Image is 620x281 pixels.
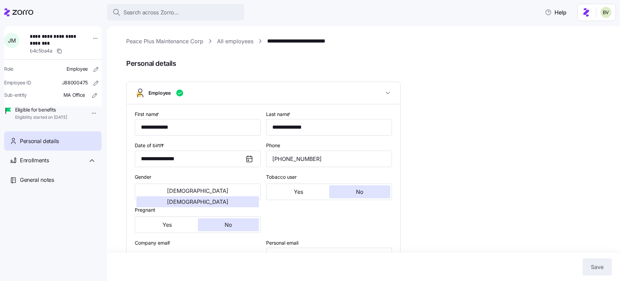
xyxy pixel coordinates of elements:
[135,110,160,118] label: First name
[148,90,171,96] span: Employee
[135,239,172,247] label: Company email
[63,92,85,98] span: MA Office
[167,188,228,194] span: [DEMOGRAPHIC_DATA]
[15,115,67,120] span: Eligibility started on [DATE]
[30,47,52,54] span: b4c5ba4a
[167,199,228,204] span: [DEMOGRAPHIC_DATA]
[135,173,151,181] label: Gender
[135,142,165,149] label: Date of birth
[126,58,610,69] span: Personal details
[600,7,611,18] img: 676487ef2089eb4995defdc85707b4f5
[62,79,88,86] span: J88000475
[4,66,13,72] span: Role
[217,37,253,46] a: All employees
[127,82,400,104] button: Employee
[4,79,31,86] span: Employee ID
[356,189,363,195] span: No
[545,8,567,16] span: Help
[15,106,67,113] span: Eligible for benefits
[20,156,49,165] span: Enrollments
[266,173,297,181] label: Tobacco user
[539,5,572,19] button: Help
[294,189,303,195] span: Yes
[266,142,280,149] label: Phone
[20,137,59,145] span: Personal details
[266,239,298,247] label: Personal email
[126,37,203,46] a: Peace Plus Maintenance Corp
[135,206,155,214] label: Pregnant
[123,8,179,17] span: Search across Zorro...
[266,151,392,167] input: Phone
[163,222,172,227] span: Yes
[67,66,88,72] span: Employee
[266,110,292,118] label: Last name
[591,263,604,271] span: Save
[225,222,232,227] span: No
[107,4,244,21] button: Search across Zorro...
[266,248,392,264] input: Email
[583,258,612,276] button: Save
[4,92,27,98] span: Sub-entity
[20,176,54,184] span: General notes
[8,38,15,43] span: J M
